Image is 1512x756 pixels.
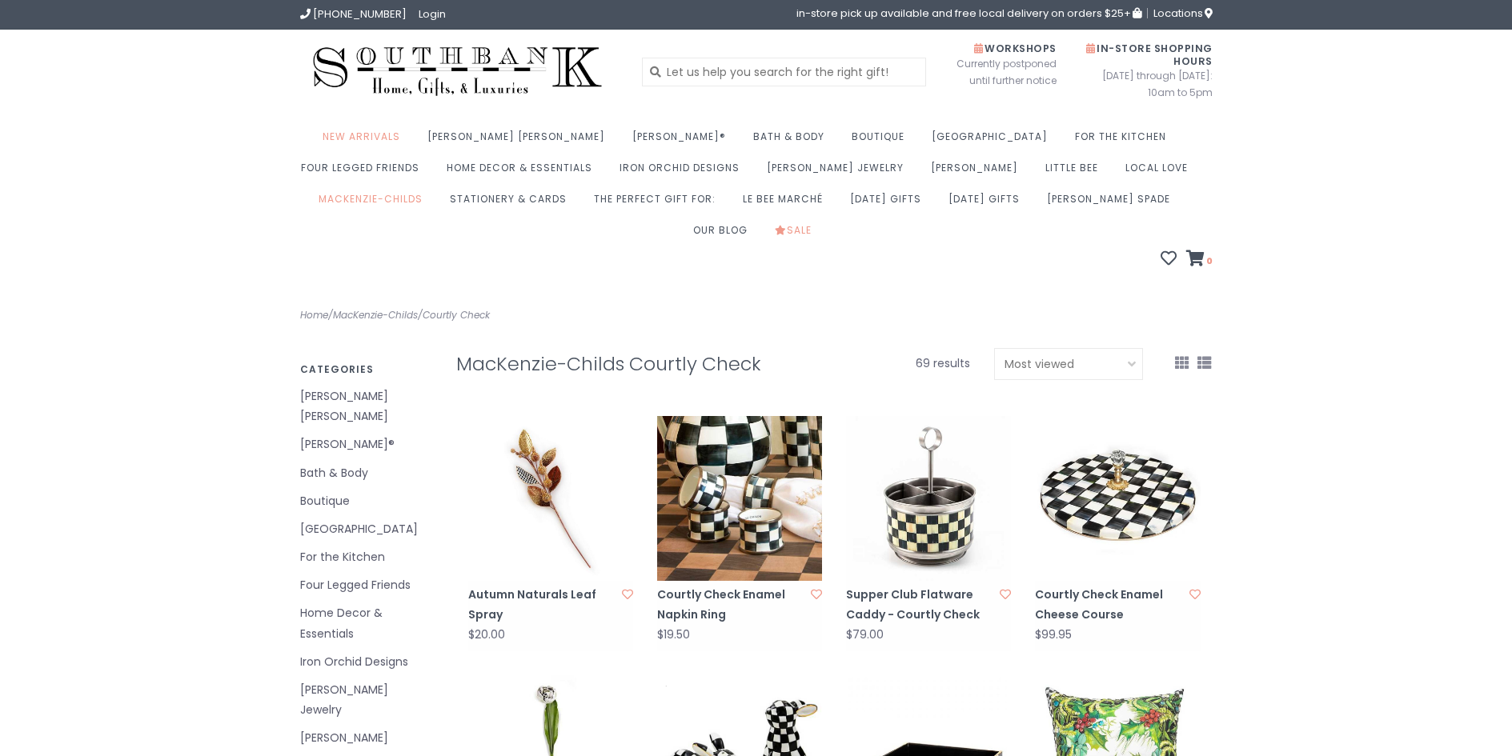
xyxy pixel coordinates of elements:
a: [PERSON_NAME] [300,728,432,748]
div: / / [288,306,756,324]
input: Let us help you search for the right gift! [642,58,926,86]
h3: Categories [300,364,432,374]
a: Add to wishlist [1189,586,1201,602]
a: [PERSON_NAME] Jewelry [767,157,912,188]
a: [PERSON_NAME]® [632,126,734,157]
a: [PHONE_NUMBER] [300,6,407,22]
a: Four Legged Friends [301,157,427,188]
a: Autumn Naturals Leaf Spray [468,585,617,625]
a: [PERSON_NAME] [931,157,1026,188]
a: Local Love [1125,157,1196,188]
span: 69 results [916,355,970,371]
img: Southbank Gift Company -- Home, Gifts, and Luxuries [300,42,616,102]
h1: MacKenzie-Childs Courtly Check [456,354,795,374]
a: For the Kitchen [1075,126,1174,157]
a: [PERSON_NAME] Spade [1047,188,1178,219]
div: $20.00 [468,629,505,641]
a: Boutique [300,491,432,511]
a: [PERSON_NAME] Jewelry [300,680,432,720]
a: New Arrivals [323,126,408,157]
img: MacKenzie-Childs Courtly Check Enamel Cheese Course [1035,416,1200,581]
a: [GEOGRAPHIC_DATA] [300,519,432,539]
a: Supper Club Flatware Caddy - Courtly Check [846,585,995,625]
div: $79.00 [846,629,884,641]
div: $99.95 [1035,629,1072,641]
a: For the Kitchen [300,547,432,567]
a: Add to wishlist [622,586,633,602]
span: 0 [1205,254,1213,267]
a: Stationery & Cards [450,188,575,219]
a: MacKenzie-Childs [333,308,418,322]
a: Add to wishlist [811,586,822,602]
a: Bath & Body [300,463,432,483]
a: [GEOGRAPHIC_DATA] [932,126,1056,157]
span: In-Store Shopping Hours [1086,42,1213,68]
a: 0 [1186,252,1213,268]
a: Little Bee [1045,157,1106,188]
a: Courtly Check Enamel Cheese Course [1035,585,1184,625]
span: Currently postponed until further notice [936,55,1057,89]
a: Our Blog [693,219,756,250]
a: Login [419,6,446,22]
a: Iron Orchid Designs [620,157,748,188]
a: The perfect gift for: [594,188,724,219]
a: Bath & Body [753,126,832,157]
a: [PERSON_NAME] [PERSON_NAME] [300,386,432,426]
a: Add to wishlist [1000,586,1011,602]
a: Iron Orchid Designs [300,652,432,672]
span: Locations [1153,6,1213,21]
a: Home Decor & Essentials [300,603,432,643]
a: Four Legged Friends [300,575,432,595]
a: Home Decor & Essentials [447,157,600,188]
img: MacKenzie-Childs Courtly Check Enamel Napkin Ring [657,416,822,581]
a: [PERSON_NAME] [PERSON_NAME] [427,126,613,157]
a: MacKenzie-Childs [319,188,431,219]
img: MacKenzie-Childs Supper Club Flatware Caddy - Courtly Check [846,416,1011,581]
a: Le Bee Marché [743,188,831,219]
a: [DATE] Gifts [949,188,1028,219]
span: in-store pick up available and free local delivery on orders $25+ [796,8,1141,18]
a: Courtly Check [423,308,490,322]
a: Boutique [852,126,912,157]
a: Sale [775,219,820,250]
span: [DATE] through [DATE]: 10am to 5pm [1081,67,1213,101]
div: $19.50 [657,629,690,641]
a: Home [300,308,328,322]
img: MacKenzie-Childs Autumn Naturals Leaf Spray [468,416,633,581]
span: [PHONE_NUMBER] [313,6,407,22]
a: [PERSON_NAME]® [300,434,432,454]
a: Locations [1147,8,1213,18]
a: Courtly Check Enamel Napkin Ring [657,585,806,625]
span: Workshops [974,42,1057,55]
a: [DATE] Gifts [850,188,929,219]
